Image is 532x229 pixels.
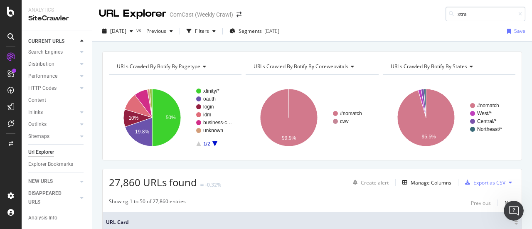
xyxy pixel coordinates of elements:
[504,201,524,221] iframe: Intercom live chat
[28,48,78,57] a: Search Engines
[200,184,204,186] img: Equal
[28,132,49,141] div: Sitemaps
[28,37,78,46] a: CURRENT URLS
[28,14,85,23] div: SiteCrawler
[203,128,223,133] text: unknown
[99,25,136,38] button: [DATE]
[143,25,176,38] button: Previous
[462,176,505,189] button: Export as CSV
[28,84,57,93] div: HTTP Codes
[411,179,451,186] div: Manage Columns
[115,60,234,73] h4: URLs Crawled By Botify By pagetype
[389,60,508,73] h4: URLs Crawled By Botify By states
[477,126,502,132] text: Northeast/*
[254,63,348,70] span: URLs Crawled By Botify By corewebvitals
[28,72,57,81] div: Performance
[143,27,166,34] span: Previous
[473,179,505,186] div: Export as CSV
[391,63,467,70] span: URLs Crawled By Botify By states
[28,96,86,105] a: Content
[340,118,349,124] text: cwv
[135,129,149,135] text: 19.8%
[361,179,389,186] div: Create alert
[282,135,296,141] text: 99.9%
[28,160,73,169] div: Explorer Bookmarks
[28,214,57,222] div: Analysis Info
[28,214,86,222] a: Analysis Info
[203,88,219,94] text: xfinity/*
[399,177,451,187] button: Manage Columns
[421,134,436,140] text: 95.5%
[28,108,43,117] div: Inlinks
[28,189,70,207] div: DISAPPEARED URLS
[28,160,86,169] a: Explorer Bookmarks
[166,115,176,121] text: 50%
[514,27,525,34] div: Save
[28,189,78,207] a: DISAPPEARED URLS
[170,10,233,19] div: ComCast (Weekly Crawl)
[203,112,211,118] text: idm
[350,176,389,189] button: Create alert
[504,25,525,38] button: Save
[183,25,219,38] button: Filters
[28,72,78,81] a: Performance
[99,7,166,21] div: URL Explorer
[28,120,78,129] a: Outlinks
[109,198,186,208] div: Showing 1 to 50 of 27,860 entries
[195,27,209,34] div: Filters
[252,60,371,73] h4: URLs Crawled By Botify By corewebvitals
[477,118,497,124] text: Central/*
[109,81,239,154] svg: A chart.
[203,120,232,126] text: business-c…
[28,148,54,157] div: Url Explorer
[28,7,85,14] div: Analytics
[28,120,47,129] div: Outlinks
[128,115,138,121] text: 10%
[28,60,54,69] div: Distribution
[505,198,515,208] button: Next
[136,27,143,34] span: vs
[106,219,512,226] span: URL Card
[471,199,491,207] div: Previous
[28,60,78,69] a: Distribution
[264,27,279,34] div: [DATE]
[28,132,78,141] a: Sitemaps
[110,27,126,34] span: 2025 Sep. 20th
[203,96,216,102] text: oauth
[205,181,221,188] div: -0.32%
[505,199,515,207] div: Next
[28,37,64,46] div: CURRENT URLS
[203,141,210,147] text: 1/2
[28,48,63,57] div: Search Engines
[239,27,262,34] span: Segments
[471,198,491,208] button: Previous
[340,111,362,116] text: #nomatch
[28,96,46,105] div: Content
[477,111,492,116] text: West/*
[28,148,86,157] a: Url Explorer
[203,104,214,110] text: login
[28,84,78,93] a: HTTP Codes
[477,103,499,108] text: #nomatch
[109,175,197,189] span: 27,860 URLs found
[246,81,376,154] svg: A chart.
[28,177,78,186] a: NEW URLS
[117,63,200,70] span: URLs Crawled By Botify By pagetype
[383,81,513,154] svg: A chart.
[446,7,525,21] input: Find a URL
[236,12,241,17] div: arrow-right-arrow-left
[226,25,283,38] button: Segments[DATE]
[28,177,53,186] div: NEW URLS
[28,108,78,117] a: Inlinks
